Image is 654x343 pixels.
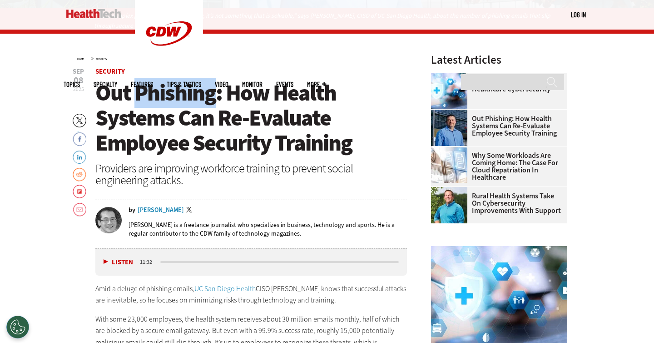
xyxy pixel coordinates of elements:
[186,207,194,214] a: Twitter
[6,316,29,338] div: Cookies Settings
[135,60,203,70] a: CDW
[431,187,472,194] a: Jim Roeder
[431,110,467,146] img: Scott Currie
[6,316,29,338] button: Open Preferences
[194,284,256,293] a: UC San Diego Health
[431,146,472,154] a: Electronic health records
[129,207,135,213] span: by
[95,162,407,186] div: Providers are improving workforce training to prevent social engineering attacks.
[571,10,586,20] div: User menu
[104,259,133,266] button: Listen
[95,78,352,158] span: Out Phishing: How Health Systems Can Re-Evaluate Employee Security Training
[215,81,228,88] a: Video
[64,81,80,88] span: Topics
[95,248,407,276] div: media player
[431,146,467,183] img: Electronic health records
[167,81,201,88] a: Tips & Tactics
[431,152,562,181] a: Why Some Workloads Are Coming Home: The Case for Cloud Repatriation in Healthcare
[131,81,153,88] a: Features
[129,221,407,238] p: [PERSON_NAME] is a freelance journalist who specializes in business, technology and sports. He is...
[307,81,326,88] span: More
[431,187,467,223] img: Jim Roeder
[431,115,562,137] a: Out Phishing: How Health Systems Can Re-Evaluate Employee Security Training
[431,73,472,80] a: Healthcare cybersecurity
[242,81,263,88] a: MonITor
[431,73,467,109] img: Healthcare cybersecurity
[571,10,586,19] a: Log in
[276,81,293,88] a: Events
[66,9,121,18] img: Home
[95,283,407,306] p: Amid a deluge of phishing emails, CISO [PERSON_NAME] knows that successful attacks are inevitable...
[431,110,472,117] a: Scott Currie
[431,192,562,214] a: Rural Health Systems Take On Cybersecurity Improvements with Support
[138,207,184,213] a: [PERSON_NAME]
[139,258,159,266] div: duration
[94,81,117,88] span: Specialty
